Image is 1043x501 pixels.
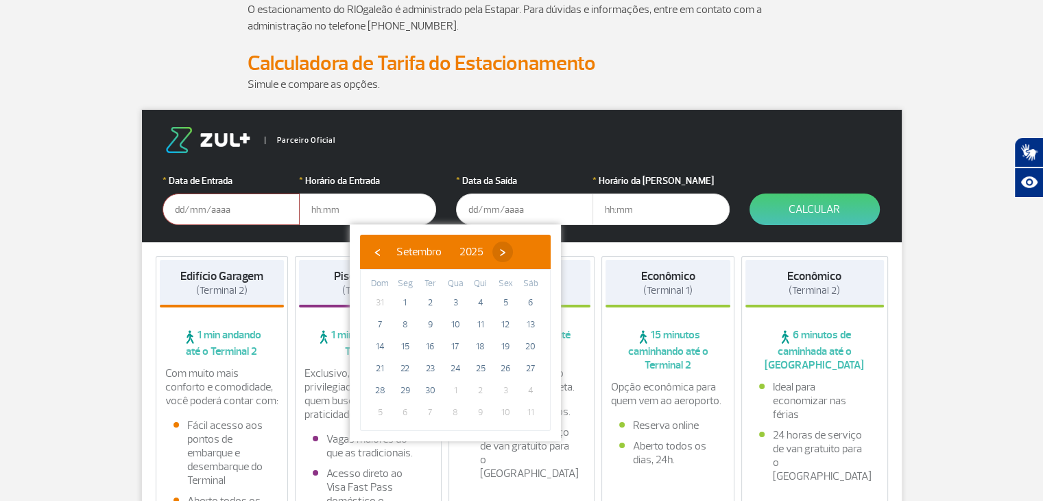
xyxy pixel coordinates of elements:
span: 22 [394,358,416,380]
span: 17 [444,336,466,358]
span: 2025 [459,245,483,259]
li: Ideal para economizar nas férias [759,380,870,421]
span: 4 [470,292,492,314]
th: weekday [368,277,393,292]
button: › [492,242,513,262]
button: Calcular [750,194,880,225]
input: hh:mm [592,194,730,225]
span: 20 [520,336,542,358]
label: Horário da Entrada [299,174,436,188]
strong: Econômico [787,269,841,283]
label: Horário da [PERSON_NAME] [592,174,730,188]
th: weekday [518,277,543,292]
span: Setembro [396,245,442,259]
span: 4 [520,380,542,401]
span: 16 [419,336,441,358]
span: 31 [369,292,391,314]
th: weekday [418,277,443,292]
h2: Calculadora de Tarifa do Estacionamento [248,51,796,76]
input: hh:mm [299,194,436,225]
li: 24 horas de serviço de van gratuito para o [GEOGRAPHIC_DATA] [466,426,577,480]
div: Plugin de acessibilidade da Hand Talk. [1014,137,1043,198]
th: weekday [468,277,493,292]
span: 30 [419,380,441,401]
span: 25 [470,358,492,380]
span: 8 [444,401,466,423]
strong: Edifício Garagem [180,269,263,283]
button: 2025 [451,242,492,262]
strong: Econômico [641,269,695,283]
span: 1 [394,292,416,314]
p: O estacionamento do RIOgaleão é administrado pela Estapar. Para dúvidas e informações, entre em c... [248,1,796,34]
span: 11 [520,401,542,423]
button: Abrir tradutor de língua de sinais. [1014,137,1043,167]
button: ‹ [367,242,387,262]
strong: Piso Premium [334,269,402,283]
label: Data de Entrada [163,174,300,188]
span: 9 [470,401,492,423]
span: 27 [520,358,542,380]
span: 11 [470,314,492,336]
span: 5 [369,401,391,423]
span: 1 [444,380,466,401]
li: Aberto todos os dias, 24h. [619,439,717,467]
li: 24 horas de serviço de van gratuito para o [GEOGRAPHIC_DATA] [759,428,870,483]
span: 2 [470,380,492,401]
bs-datepicker-container: calendar [350,224,561,441]
button: Abrir recursos assistivos. [1014,167,1043,198]
span: 28 [369,380,391,401]
span: (Terminal 2) [342,284,394,297]
span: 21 [369,358,391,380]
span: Parceiro Oficial [265,137,335,144]
span: 1 min andando até o Terminal 2 [160,328,285,358]
span: 14 [369,336,391,358]
span: 15 minutos caminhando até o Terminal 2 [606,328,730,372]
li: Fácil acesso aos pontos de embarque e desembarque do Terminal [173,419,271,487]
p: Exclusivo, com localização privilegiada e ideal para quem busca conforto e praticidade. [304,366,432,421]
input: dd/mm/aaaa [456,194,593,225]
span: 8 [394,314,416,336]
p: Com muito mais conforto e comodidade, você poderá contar com: [165,366,279,408]
img: logo-zul.png [163,127,253,153]
th: weekday [443,277,468,292]
span: 10 [444,314,466,336]
button: Setembro [387,242,451,262]
li: Vagas maiores do que as tradicionais. [313,432,424,460]
p: Opção econômica para quem vem ao aeroporto. [611,380,725,408]
li: Reserva online [619,419,717,432]
span: 13 [520,314,542,336]
span: 9 [419,314,441,336]
span: 26 [494,358,516,380]
span: 23 [419,358,441,380]
span: 5 [494,292,516,314]
bs-datepicker-navigation-view: ​ ​ ​ [367,243,513,257]
span: 7 [369,314,391,336]
th: weekday [493,277,518,292]
th: weekday [393,277,418,292]
span: 24 [444,358,466,380]
span: (Terminal 1) [643,284,693,297]
span: 2 [419,292,441,314]
span: (Terminal 2) [196,284,248,297]
span: 15 [394,336,416,358]
label: Data da Saída [456,174,593,188]
span: 29 [394,380,416,401]
span: 1 min andando até o Terminal 2 [299,328,437,358]
span: 3 [494,380,516,401]
span: 18 [470,336,492,358]
span: 6 [394,401,416,423]
span: 3 [444,292,466,314]
span: 7 [419,401,441,423]
span: 6 [520,292,542,314]
span: 12 [494,314,516,336]
span: 6 minutos de caminhada até o [GEOGRAPHIC_DATA] [745,328,884,372]
input: dd/mm/aaaa [163,194,300,225]
span: 19 [494,336,516,358]
span: 10 [494,401,516,423]
span: (Terminal 2) [789,284,840,297]
p: Simule e compare as opções. [248,76,796,93]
